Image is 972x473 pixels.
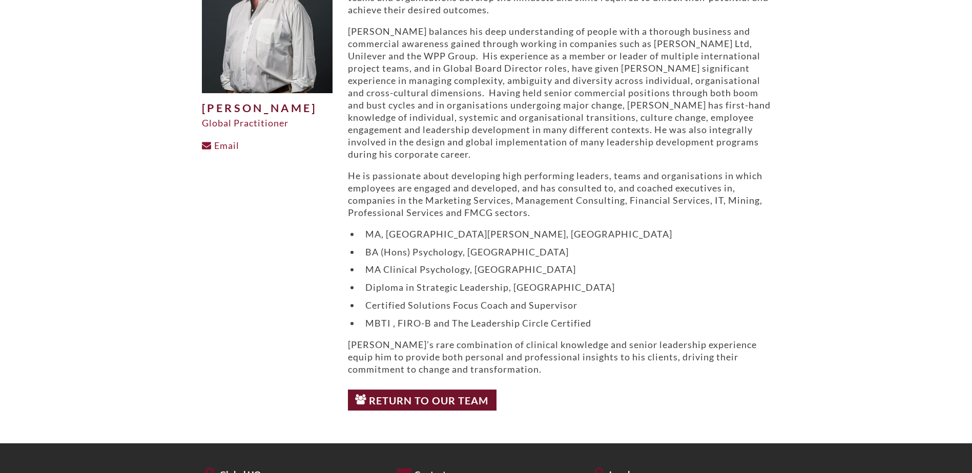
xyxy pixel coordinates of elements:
div: Global Practitioner [202,117,333,129]
p: [PERSON_NAME]’s rare combination of clinical knowledge and senior leadership experience equip him... [348,338,771,375]
li: BA (Hons) Psychology, [GEOGRAPHIC_DATA] [360,246,771,258]
h1: [PERSON_NAME] [202,102,333,115]
li: Diploma in Strategic Leadership, [GEOGRAPHIC_DATA] [360,281,771,293]
a: Return to Our Team [348,390,497,411]
li: Certified Solutions Focus Coach and Supervisor [360,299,771,311]
li: MBTI , FIRO-B and The Leadership Circle Certified [360,317,771,329]
li: MA Clinical Psychology, [GEOGRAPHIC_DATA] [360,263,771,275]
p: [PERSON_NAME] balances his deep understanding of people with a thorough business and commercial a... [348,25,771,160]
li: MA, [GEOGRAPHIC_DATA][PERSON_NAME], [GEOGRAPHIC_DATA] [360,228,771,240]
a: Email [202,140,239,151]
p: He is passionate about developing high performing leaders, teams and organisations in which emplo... [348,169,771,219]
